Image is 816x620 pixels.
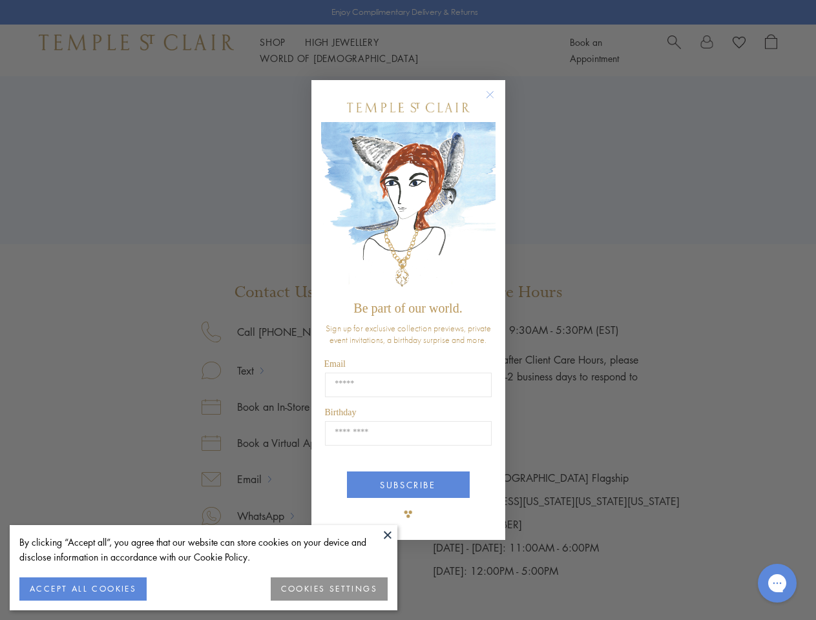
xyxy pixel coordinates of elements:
[326,322,491,346] span: Sign up for exclusive collection previews, private event invitations, a birthday surprise and more.
[395,501,421,527] img: TSC
[353,301,462,315] span: Be part of our world.
[324,359,346,369] span: Email
[347,103,470,112] img: Temple St. Clair
[325,408,357,417] span: Birthday
[19,577,147,601] button: ACCEPT ALL COOKIES
[271,577,388,601] button: COOKIES SETTINGS
[321,122,496,294] img: c4a9eb12-d91a-4d4a-8ee0-386386f4f338.jpeg
[325,373,492,397] input: Email
[751,559,803,607] iframe: Gorgias live chat messenger
[488,93,505,109] button: Close dialog
[347,471,470,498] button: SUBSCRIBE
[19,535,388,564] div: By clicking “Accept all”, you agree that our website can store cookies on your device and disclos...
